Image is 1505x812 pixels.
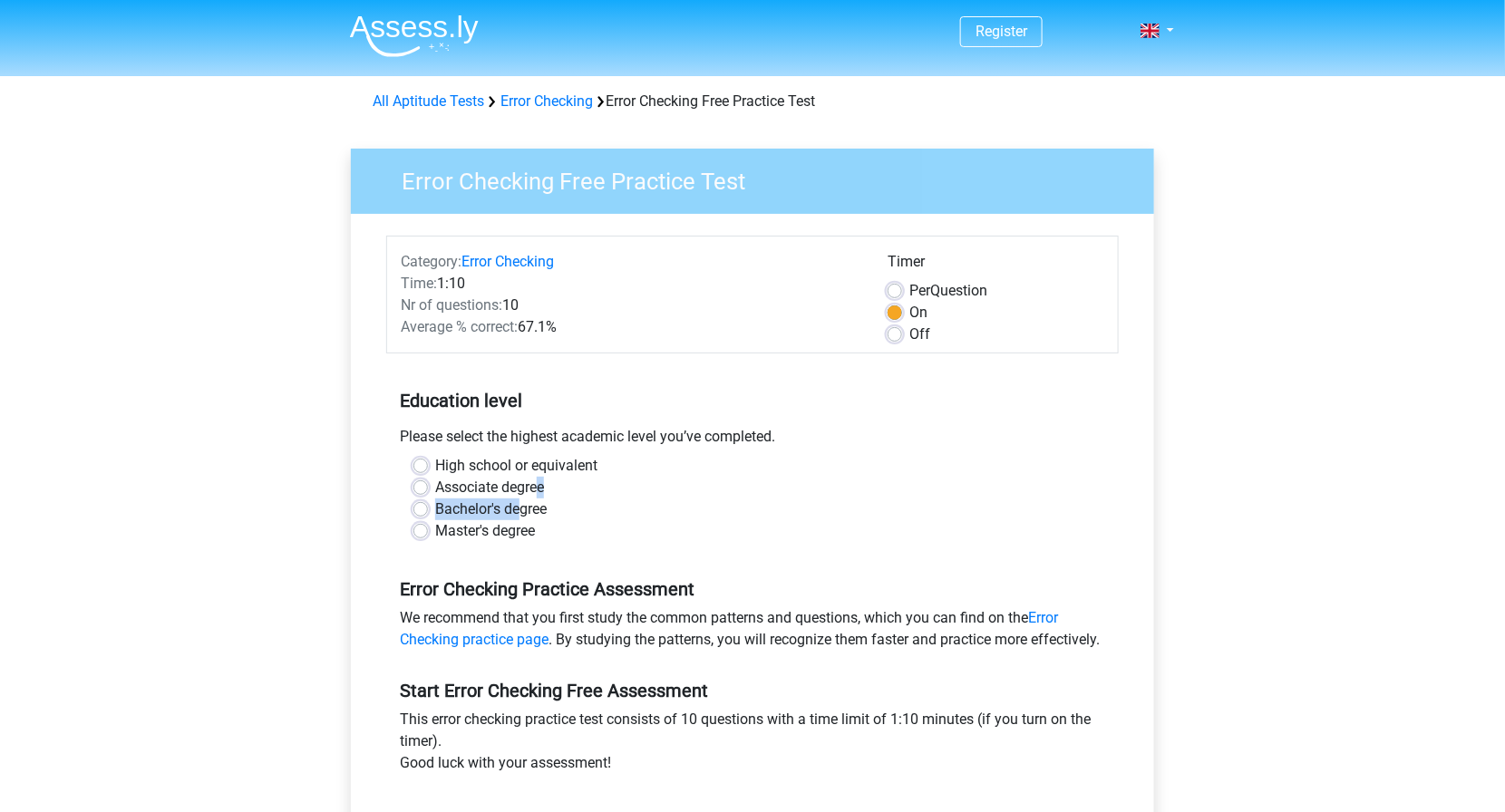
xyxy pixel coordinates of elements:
label: Off [909,324,930,345]
a: Register [976,23,1027,40]
div: 1:10 [387,273,874,295]
h5: Error Checking Practice Assessment [400,578,1105,600]
label: On [909,302,927,324]
a: Error Checking [500,92,593,110]
a: All Aptitude Tests [373,92,484,110]
span: Nr of questions: [401,296,502,314]
div: We recommend that you first study the common patterns and questions, which you can find on the . ... [386,607,1119,658]
span: Time: [401,275,437,292]
div: Please select the highest academic level you’ve completed. [386,426,1119,455]
label: Associate degree [435,477,544,498]
h5: Education level [400,382,1105,419]
label: Bachelor's degree [435,498,547,520]
span: Per [909,282,930,299]
div: 10 [387,295,874,316]
div: 67.1% [387,316,874,338]
a: Error Checking [461,253,554,270]
label: High school or equivalent [435,455,597,477]
div: This error checking practice test consists of 10 questions with a time limit of 1:10 minutes (if ... [386,709,1119,781]
h5: Start Error Checking Free Assessment [400,680,1105,701]
label: Master's degree [435,520,535,542]
div: Error Checking Free Practice Test [365,91,1140,112]
img: Assessly [350,14,479,57]
span: Average % correct: [401,318,518,335]
div: Timer [888,251,1104,280]
span: Category: [401,253,461,270]
h3: Error Checking Free Practice Test [380,160,1141,196]
label: Question [909,280,987,302]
